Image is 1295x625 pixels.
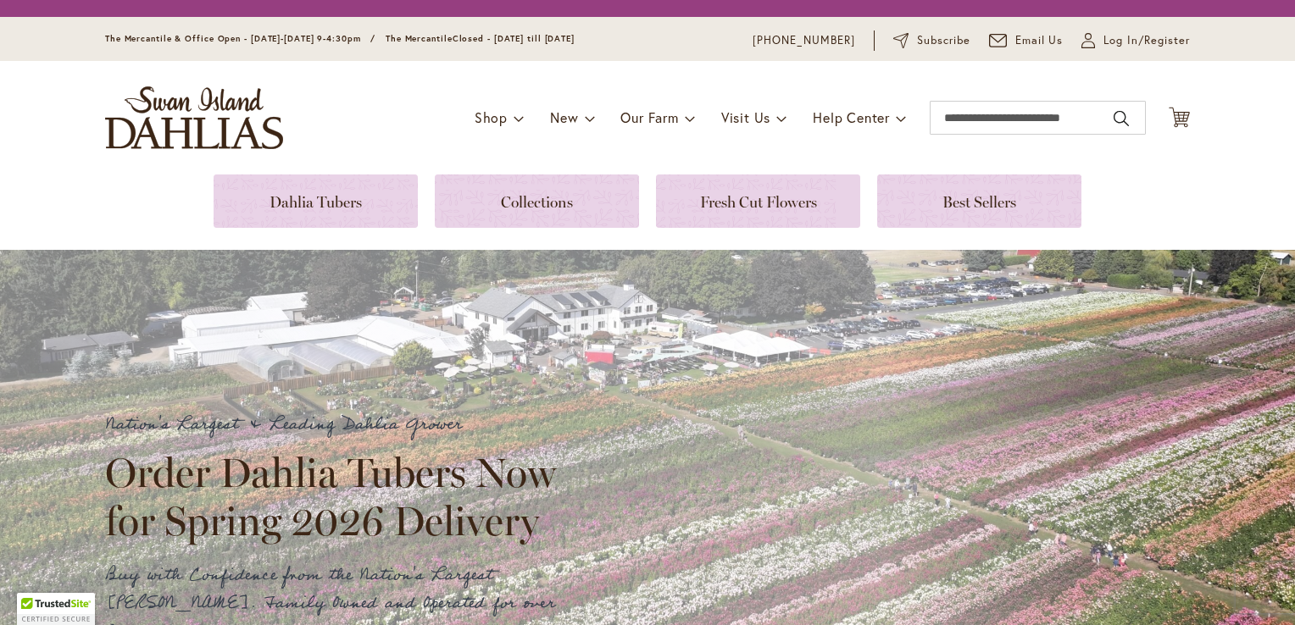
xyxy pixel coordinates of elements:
p: Nation's Largest & Leading Dahlia Grower [105,411,571,439]
a: Log In/Register [1081,32,1190,49]
div: TrustedSite Certified [17,593,95,625]
span: Closed - [DATE] till [DATE] [453,33,575,44]
span: New [550,108,578,126]
span: Subscribe [917,32,970,49]
span: Our Farm [620,108,678,126]
a: Subscribe [893,32,970,49]
span: Visit Us [721,108,770,126]
span: Shop [475,108,508,126]
h2: Order Dahlia Tubers Now for Spring 2026 Delivery [105,449,571,544]
a: [PHONE_NUMBER] [753,32,855,49]
span: Email Us [1015,32,1064,49]
span: Log In/Register [1103,32,1190,49]
a: Email Us [989,32,1064,49]
a: store logo [105,86,283,149]
span: The Mercantile & Office Open - [DATE]-[DATE] 9-4:30pm / The Mercantile [105,33,453,44]
span: Help Center [813,108,890,126]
